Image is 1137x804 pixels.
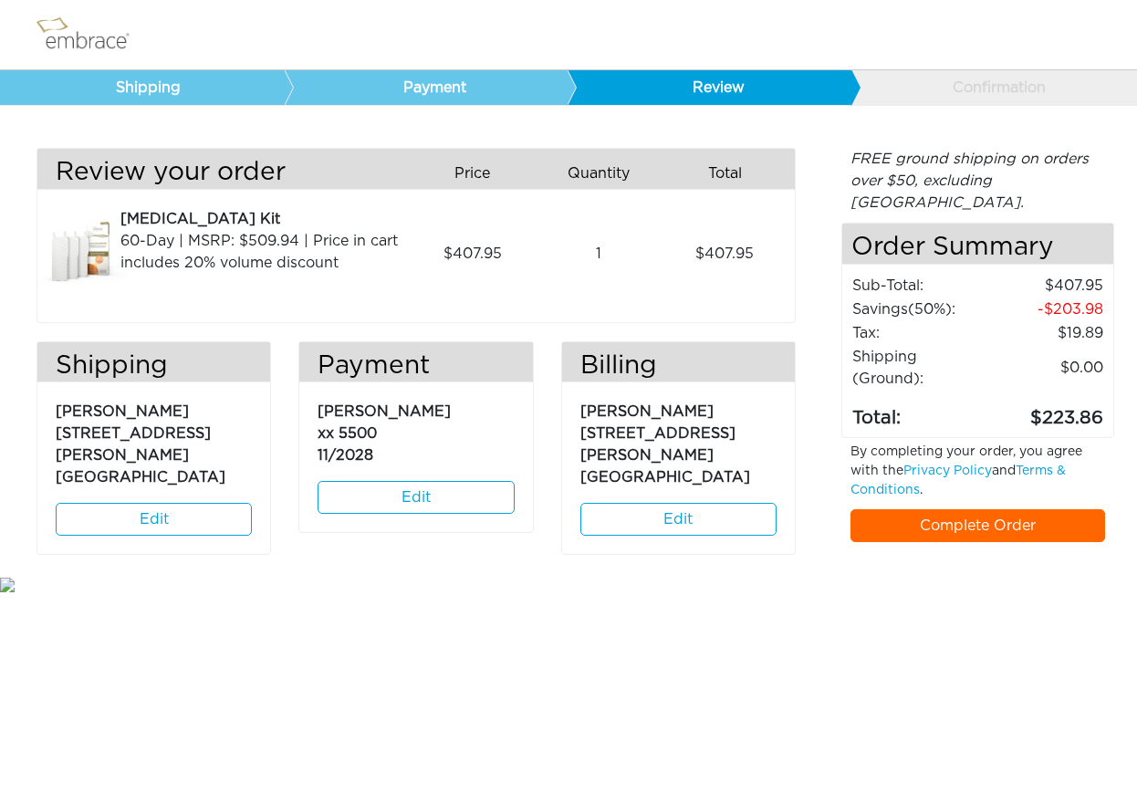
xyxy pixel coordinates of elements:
div: FREE ground shipping on orders over $50, excluding [GEOGRAPHIC_DATA]. [841,148,1114,214]
span: xx 5500 [318,426,377,441]
h3: Billing [562,351,795,382]
a: Edit [56,503,252,536]
span: 407.95 [443,243,502,265]
a: Review [567,70,851,105]
h3: Shipping [37,351,270,382]
td: 223.86 [990,391,1104,433]
span: [PERSON_NAME] [318,404,451,419]
td: 203.98 [990,298,1104,321]
p: [PERSON_NAME] [STREET_ADDRESS][PERSON_NAME] [GEOGRAPHIC_DATA] [56,392,252,488]
td: Savings : [851,298,990,321]
td: Sub-Total: [851,274,990,298]
img: logo.png [32,12,151,57]
div: 60-Day | MSRP: $509.94 | Price in cart includes 20% volume discount [120,230,402,274]
a: Edit [580,503,777,536]
a: Terms & Conditions [850,465,1066,496]
div: Total [669,158,795,189]
a: Confirmation [850,70,1135,105]
h4: Order Summary [842,224,1113,265]
a: Payment [284,70,568,105]
span: (50%) [908,302,952,317]
a: Privacy Policy [903,465,992,477]
a: Edit [318,481,514,514]
td: $0.00 [990,345,1104,391]
td: 407.95 [990,274,1104,298]
span: 11/2028 [318,448,373,463]
td: 19.89 [990,321,1104,345]
p: [PERSON_NAME] [STREET_ADDRESS][PERSON_NAME] [GEOGRAPHIC_DATA] [580,392,777,488]
h3: Review your order [37,158,402,189]
div: Price [416,158,542,189]
img: a09f5d18-8da6-11e7-9c79-02e45ca4b85b.jpeg [37,208,129,299]
span: 1 [596,243,601,265]
td: Shipping (Ground): [851,345,990,391]
td: Total: [851,391,990,433]
a: Complete Order [850,509,1105,542]
div: [MEDICAL_DATA] Kit [120,208,402,230]
span: 407.95 [695,243,754,265]
span: Quantity [568,162,630,184]
td: Tax: [851,321,990,345]
h3: Payment [299,351,532,382]
div: By completing your order, you agree with the and . [837,443,1119,509]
